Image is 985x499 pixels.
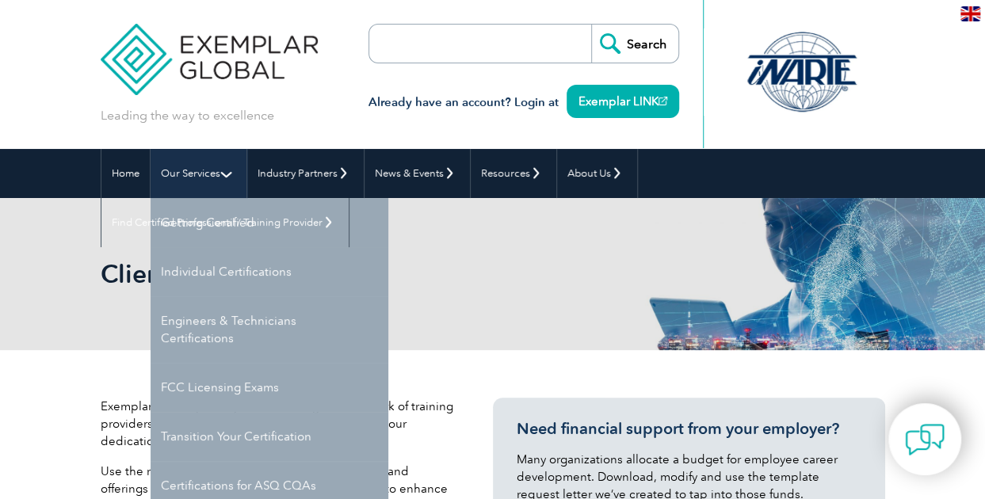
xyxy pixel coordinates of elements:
p: Leading the way to excellence [101,107,274,124]
a: FCC Licensing Exams [151,363,388,412]
a: Find Certified Professional / Training Provider [101,198,349,247]
a: Our Services [151,149,246,198]
a: Home [101,149,150,198]
h2: Client Register [101,261,650,287]
h3: Already have an account? Login at [368,93,679,112]
input: Search [591,25,678,63]
img: en [960,6,980,21]
a: Individual Certifications [151,247,388,296]
img: open_square.png [659,97,667,105]
a: Industry Partners [247,149,364,198]
a: News & Events [365,149,470,198]
a: Exemplar LINK [567,85,679,118]
a: Engineers & Technicians Certifications [151,296,388,363]
img: contact-chat.png [905,420,945,459]
a: Transition Your Certification [151,412,388,461]
a: Resources [471,149,556,198]
a: About Us [557,149,637,198]
h3: Need financial support from your employer? [517,419,861,439]
p: Exemplar Global proudly works with a global network of training providers, consultants, and organ... [101,398,454,450]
